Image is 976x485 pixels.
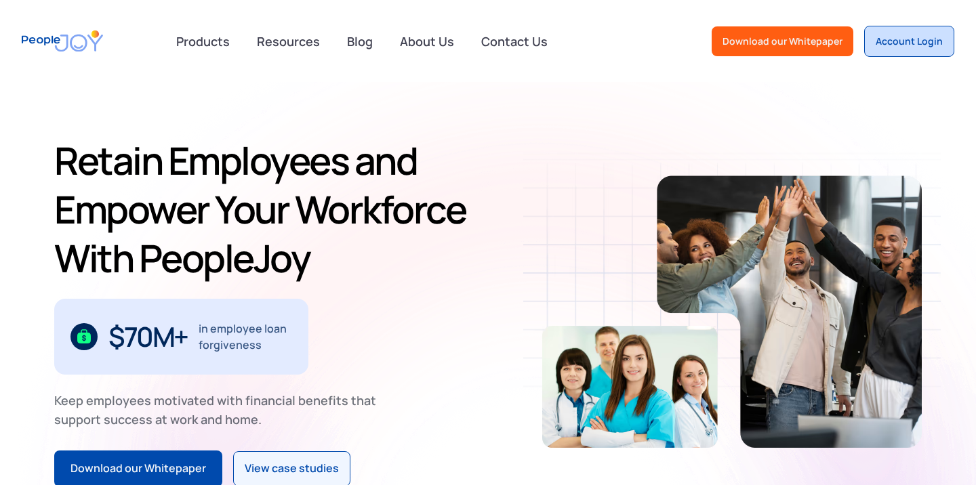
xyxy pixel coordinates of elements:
div: Download our Whitepaper [723,35,842,48]
a: Download our Whitepaper [712,26,853,56]
a: About Us [392,26,462,56]
div: $70M+ [108,326,188,347]
div: Account Login [876,35,943,48]
a: Contact Us [473,26,556,56]
a: Account Login [864,26,954,57]
a: home [22,22,103,60]
img: Retain-Employees-PeopleJoy [542,326,718,448]
div: Products [168,28,238,55]
div: Download our Whitepaper [70,460,206,478]
div: 1 / 3 [54,299,308,375]
div: View case studies [245,460,339,478]
h1: Retain Employees and Empower Your Workforce With PeopleJoy [54,136,483,282]
div: Keep employees motivated with financial benefits that support success at work and home. [54,391,388,429]
a: Blog [339,26,381,56]
img: Retain-Employees-PeopleJoy [657,175,922,448]
a: Resources [249,26,328,56]
div: in employee loan forgiveness [199,320,293,353]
